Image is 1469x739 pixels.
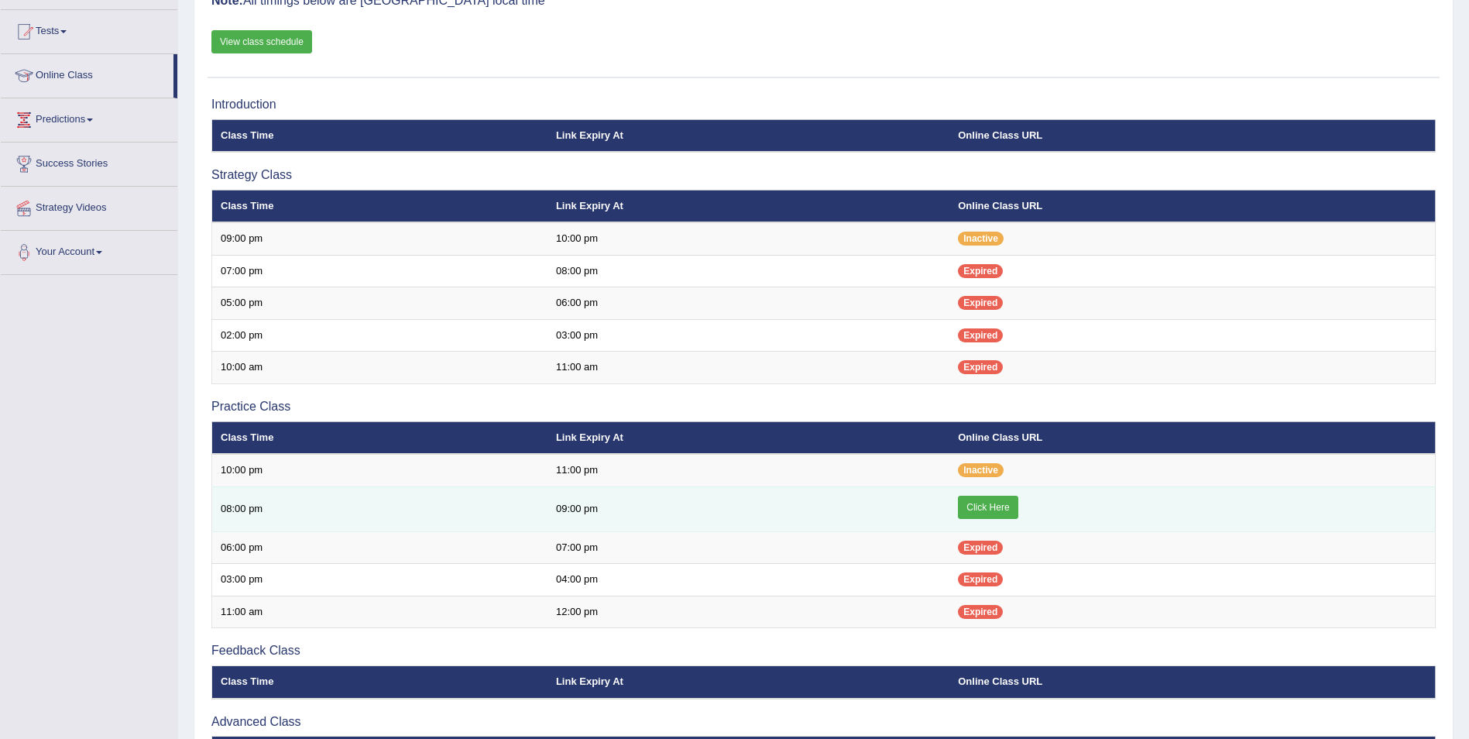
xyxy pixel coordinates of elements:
[1,143,177,181] a: Success Stories
[958,360,1003,374] span: Expired
[212,596,547,628] td: 11:00 am
[547,421,949,454] th: Link Expiry At
[547,564,949,596] td: 04:00 pm
[958,328,1003,342] span: Expired
[211,30,312,53] a: View class schedule
[949,119,1435,152] th: Online Class URL
[547,352,949,384] td: 11:00 am
[547,596,949,628] td: 12:00 pm
[212,222,547,255] td: 09:00 pm
[212,352,547,384] td: 10:00 am
[212,454,547,486] td: 10:00 pm
[1,231,177,270] a: Your Account
[547,319,949,352] td: 03:00 pm
[547,190,949,222] th: Link Expiry At
[211,400,1436,414] h3: Practice Class
[1,187,177,225] a: Strategy Videos
[547,287,949,320] td: 06:00 pm
[958,572,1003,586] span: Expired
[1,54,173,93] a: Online Class
[547,454,949,486] td: 11:00 pm
[949,190,1435,222] th: Online Class URL
[212,255,547,287] td: 07:00 pm
[949,666,1435,699] th: Online Class URL
[212,190,547,222] th: Class Time
[547,531,949,564] td: 07:00 pm
[1,98,177,137] a: Predictions
[212,287,547,320] td: 05:00 pm
[949,421,1435,454] th: Online Class URL
[958,496,1018,519] a: Click Here
[211,168,1436,182] h3: Strategy Class
[211,98,1436,112] h3: Introduction
[547,255,949,287] td: 08:00 pm
[212,119,547,152] th: Class Time
[547,666,949,699] th: Link Expiry At
[212,319,547,352] td: 02:00 pm
[212,564,547,596] td: 03:00 pm
[1,10,177,49] a: Tests
[958,541,1003,555] span: Expired
[211,715,1436,729] h3: Advanced Class
[212,666,547,699] th: Class Time
[958,264,1003,278] span: Expired
[212,531,547,564] td: 06:00 pm
[547,119,949,152] th: Link Expiry At
[958,605,1003,619] span: Expired
[211,644,1436,658] h3: Feedback Class
[958,296,1003,310] span: Expired
[958,463,1004,477] span: Inactive
[212,486,547,531] td: 08:00 pm
[547,486,949,531] td: 09:00 pm
[958,232,1004,246] span: Inactive
[212,421,547,454] th: Class Time
[547,222,949,255] td: 10:00 pm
